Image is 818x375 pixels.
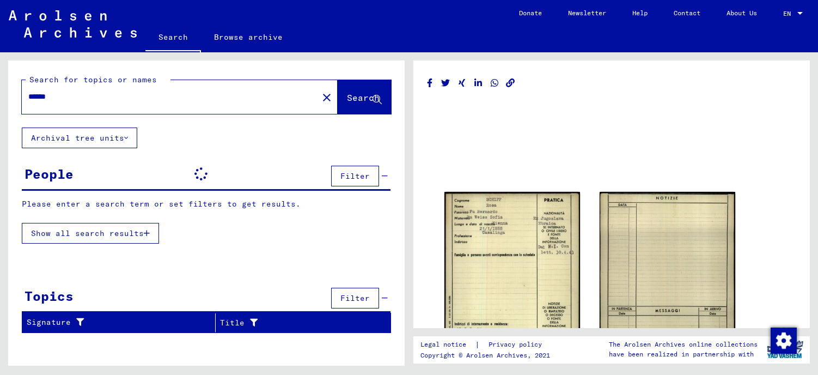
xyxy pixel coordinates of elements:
div: Topics [25,286,74,306]
mat-icon: close [320,91,333,104]
button: Share on Xing [456,76,468,90]
button: Clear [316,86,338,108]
p: Please enter a search term or set filters to get results. [22,198,390,210]
button: Filter [331,166,379,186]
mat-label: Search for topics or names [29,75,157,84]
a: Search [145,24,201,52]
button: Copy link [505,76,516,90]
div: Signature [27,314,218,331]
img: yv_logo.png [765,336,805,363]
div: Signature [27,317,207,328]
button: Share on LinkedIn [473,76,484,90]
span: EN [783,10,795,17]
a: Legal notice [420,339,475,350]
p: have been realized in partnership with [609,349,758,359]
span: Search [347,92,380,103]
a: Privacy policy [480,339,555,350]
p: The Arolsen Archives online collections [609,340,758,349]
a: Browse archive [201,24,296,50]
div: Title [220,317,369,329]
p: Copyright © Arolsen Archives, 2021 [420,350,555,360]
button: Filter [331,288,379,309]
div: Title [220,314,380,331]
button: Search [338,80,391,114]
button: Share on WhatsApp [489,76,500,90]
img: Change consent [771,328,797,354]
span: Filter [340,293,370,303]
button: Archival tree units [22,128,137,148]
div: | [420,339,555,350]
div: People [25,164,74,184]
span: Filter [340,171,370,181]
span: Show all search results [31,228,144,238]
button: Show all search results [22,223,159,244]
img: Arolsen_neg.svg [9,10,137,38]
button: Share on Facebook [424,76,436,90]
button: Share on Twitter [440,76,451,90]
